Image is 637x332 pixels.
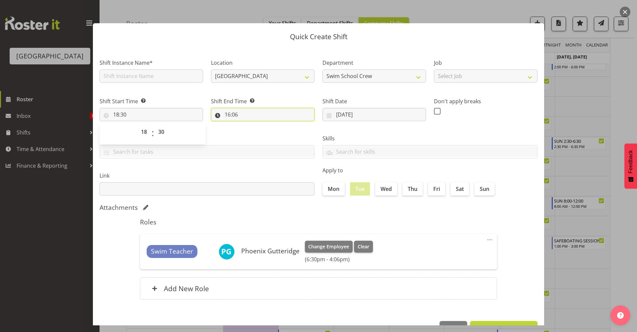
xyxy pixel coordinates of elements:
input: Click to select... [322,108,426,121]
label: Shift Start Time [100,97,203,105]
label: Shift End Time [211,97,315,105]
span: Swim Teacher [151,247,193,256]
img: help-xxl-2.png [617,312,624,319]
label: Shift Instance Name* [100,59,203,67]
h5: Attachments [100,204,138,211]
label: Sat [451,182,469,196]
h6: Phoenix Gutteridge [241,247,300,255]
label: Department [322,59,426,67]
label: Location [211,59,315,67]
h5: Roles [140,218,497,226]
span: : [152,125,154,142]
p: Quick Create Shift [100,33,537,40]
input: Search for tasks [100,146,314,157]
label: Sun [474,182,495,196]
input: Search for skills [323,146,537,157]
label: Don't apply breaks [434,97,537,105]
input: Shift Instance Name [100,69,203,83]
label: Link [100,172,315,180]
label: Mon [322,182,345,196]
label: Wed [375,182,397,196]
label: Shift Date [322,97,426,105]
label: Fri [428,182,445,196]
button: Clear [354,241,373,253]
h6: (6:30pm - 4:06pm) [305,256,373,263]
label: Thu [402,182,423,196]
button: Change Employee [305,241,353,253]
label: Apply to [322,166,537,174]
span: Clear [358,243,369,250]
label: Job [434,59,537,67]
h6: Add New Role [164,284,209,293]
label: Tue [350,182,370,196]
img: phoenix-gutteridge10910.jpg [219,244,235,260]
label: Tasks [100,134,315,142]
span: Feedback [628,150,634,173]
label: Skills [322,134,537,142]
input: Click to select... [211,108,315,121]
input: Click to select... [100,108,203,121]
span: Change Employee [308,243,349,250]
button: Feedback - Show survey [624,143,637,189]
